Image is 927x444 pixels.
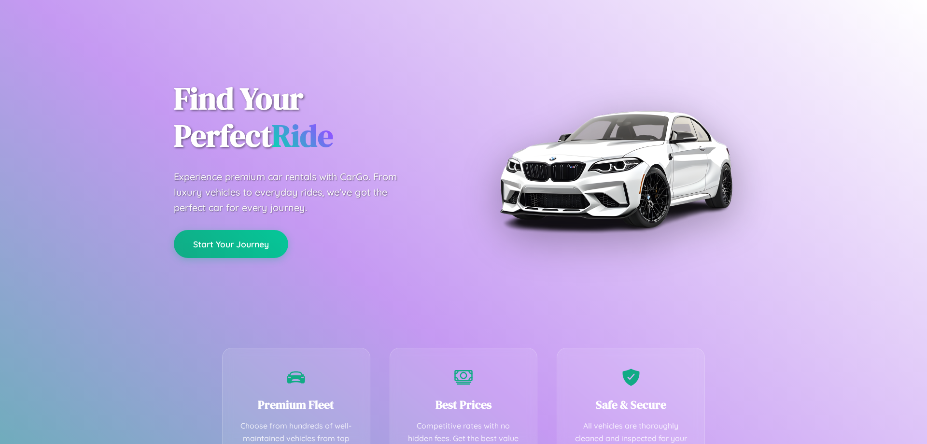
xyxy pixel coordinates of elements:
[174,230,288,258] button: Start Your Journey
[405,397,523,413] h3: Best Prices
[174,169,415,215] p: Experience premium car rentals with CarGo. From luxury vehicles to everyday rides, we've got the ...
[572,397,690,413] h3: Safe & Secure
[495,48,736,290] img: Premium BMW car rental vehicle
[237,397,355,413] h3: Premium Fleet
[272,115,333,157] span: Ride
[174,80,449,155] h1: Find Your Perfect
